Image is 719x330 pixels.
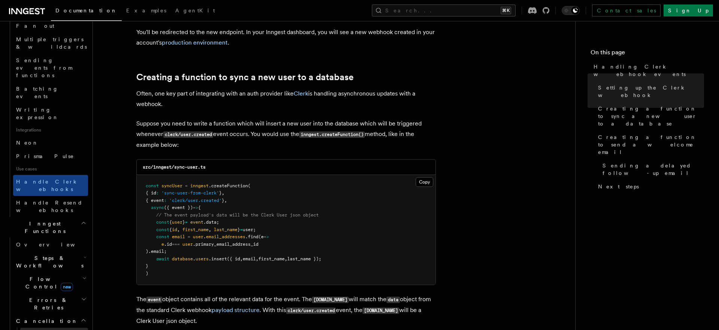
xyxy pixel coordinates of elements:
span: Cancellation [13,317,78,325]
a: Examples [122,2,171,20]
span: user [193,234,203,239]
a: Documentation [51,2,122,21]
span: , [222,190,224,196]
code: [DOMAIN_NAME] [362,308,399,314]
span: Next steps [598,183,639,190]
span: Steps & Workflows [13,254,84,269]
span: Sending events from functions [16,57,72,78]
code: inngest.createFunction() [299,131,365,138]
span: , [240,256,243,261]
a: AgentKit [171,2,219,20]
a: Writing expression [13,103,88,124]
span: Overview [16,242,93,248]
span: const [156,220,169,225]
span: Handle Clerk webhooks [16,179,79,192]
span: Multiple triggers & wildcards [16,36,87,50]
span: , [209,227,211,232]
span: ) [146,271,148,276]
span: email_addresses [206,234,245,239]
span: const [156,227,169,232]
a: Creating a function to sync a new user to a database [595,102,704,130]
a: Prisma Pulse [13,149,88,163]
span: ({ event }) [164,205,193,210]
span: Handling Clerk webhook events [594,63,704,78]
span: Use cases [13,163,88,175]
span: .data; [203,220,219,225]
span: => [264,234,269,239]
span: . [193,256,195,261]
span: // The event payload's data will be the Clerk User json object [156,212,319,218]
span: : [156,190,159,196]
a: Creating a function to send a welcome email [595,130,704,159]
span: => [193,205,198,210]
button: Toggle dark mode [562,6,580,15]
a: Multiple triggers & wildcards [13,33,88,54]
span: Documentation [55,7,117,13]
a: Setting up the Clerk webhook [595,81,704,102]
code: clerk/user.created [163,131,213,138]
span: Setting up the Clerk webhook [598,84,704,99]
span: ({ id [227,256,240,261]
span: await [156,256,169,261]
a: Sign Up [664,4,713,16]
span: async [151,205,164,210]
span: = [185,220,188,225]
code: data [386,297,400,303]
span: . [203,234,206,239]
span: Sending a delayed follow-up email [603,162,704,177]
span: } [237,227,240,232]
span: Batching events [16,86,58,99]
span: e [161,242,164,247]
span: email [172,234,185,239]
a: Handling Clerk webhook events [591,60,704,81]
span: : [164,198,167,203]
a: Overview [13,238,88,251]
span: users [195,256,209,261]
button: Steps & Workflows [13,251,88,272]
span: Fan out [16,23,54,29]
span: Writing expression [16,107,59,120]
span: user [172,220,182,225]
span: Handle Resend webhooks [16,200,83,213]
span: = [185,183,188,188]
span: Neon [16,140,39,146]
span: const [146,183,159,188]
span: AgentKit [175,7,215,13]
span: first_name [258,256,285,261]
span: , [224,198,227,203]
span: id [172,227,177,232]
a: Neon [13,136,88,149]
a: Batching events [13,82,88,103]
span: { [198,205,201,210]
span: { [169,227,172,232]
span: = [188,234,190,239]
button: Copy [416,177,433,187]
p: You'll be redirected to the new endpoint. In your Inngest dashboard, you will see a new webhook c... [136,27,436,48]
kbd: ⌘K [501,7,511,14]
span: user; [243,227,256,232]
p: Often, one key part of integrating with an auth provider like is handling asynchronous updates wi... [136,88,436,109]
span: .insert [209,256,227,261]
span: last_name }); [287,256,321,261]
a: Sending a delayed follow-up email [600,159,704,180]
span: user [182,242,193,247]
span: syncUser [161,183,182,188]
span: Integrations [13,124,88,136]
button: Inngest Functions [6,217,88,238]
span: { event [146,198,164,203]
span: ( [248,183,251,188]
code: event [146,297,162,303]
span: } [182,220,185,225]
span: { [169,220,172,225]
span: 'clerk/user.created' [169,198,222,203]
button: Cancellation [13,314,88,328]
span: { id [146,190,156,196]
span: .createFunction [209,183,248,188]
span: Flow Control [13,275,82,290]
span: (e [258,234,264,239]
button: Errors & Retries [13,293,88,314]
h4: On this page [591,48,704,60]
span: .id [164,242,172,247]
code: src/inngest/sync-user.ts [143,164,206,170]
span: email [243,256,256,261]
